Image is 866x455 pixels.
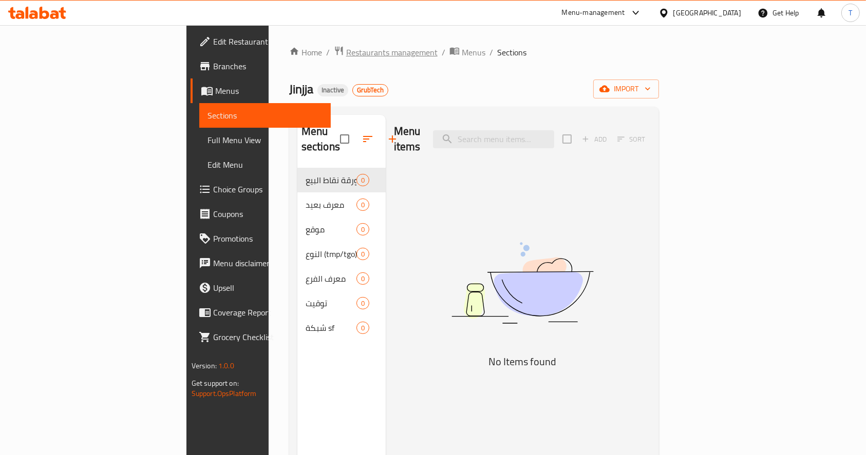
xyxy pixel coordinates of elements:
span: 1.0.0 [218,359,234,372]
h2: Menu items [394,124,421,154]
nav: Menu sections [297,164,386,344]
a: Sections [199,103,331,128]
button: import [593,80,659,98]
span: Get support on: [192,377,239,390]
span: Select all sections [334,128,355,150]
a: Coupons [191,202,331,226]
span: Edit Menu [208,159,323,171]
span: 0 [357,200,369,210]
div: items [356,174,369,186]
a: Menu disclaimer [191,251,331,275]
span: Sections [208,109,323,122]
span: 0 [357,249,369,259]
span: معرف بعيد [306,199,356,211]
span: 0 [357,175,369,185]
a: Menus [449,46,485,59]
span: Menus [215,85,323,97]
span: T [849,7,852,18]
a: Edit Restaurant [191,29,331,54]
div: Menu-management [562,7,625,19]
span: معرف الفرع [306,272,356,285]
a: Branches [191,54,331,78]
span: شبكة sf [306,322,356,334]
span: Select section first [611,131,652,147]
span: import [601,83,651,95]
div: items [356,297,369,309]
span: Restaurants management [346,46,438,58]
span: Version: [192,359,217,372]
div: معرف بعيد0 [297,192,386,217]
span: Promotions [213,232,323,245]
a: Grocery Checklist [191,325,331,349]
a: Coverage Report [191,300,331,325]
div: items [356,322,369,334]
div: النوع (tmp/tgo)0 [297,242,386,266]
span: Coverage Report [213,306,323,319]
span: موقع [306,223,356,235]
a: Choice Groups [191,177,331,202]
span: Choice Groups [213,183,323,195]
span: GrubTech [353,86,388,94]
input: search [433,130,554,148]
span: توقيت [306,297,356,309]
span: 0 [357,323,369,333]
span: Sections [497,46,526,58]
span: Inactive [317,86,348,94]
a: Upsell [191,275,331,300]
a: Full Menu View [199,128,331,152]
li: / [442,46,445,58]
span: النوع (tmp/tgo) [306,248,356,260]
h5: No Items found [394,353,651,370]
span: Branches [213,60,323,72]
div: شبكة sf0 [297,315,386,340]
a: Restaurants management [334,46,438,59]
div: ورقة نقاط البيع0 [297,168,386,192]
span: 0 [357,299,369,308]
span: Edit Restaurant [213,35,323,48]
div: موقع0 [297,217,386,242]
div: items [356,199,369,211]
nav: breadcrumb [289,46,660,59]
span: 0 [357,274,369,284]
a: Support.OpsPlatform [192,387,257,400]
div: items [356,223,369,235]
span: Grocery Checklist [213,331,323,343]
div: Inactive [317,84,348,96]
div: توقيت0 [297,291,386,315]
span: Coupons [213,208,323,220]
span: Menu disclaimer [213,257,323,269]
a: Promotions [191,226,331,251]
span: Full Menu View [208,134,323,146]
span: Upsell [213,282,323,294]
span: Sort sections [355,127,380,151]
div: items [356,272,369,285]
span: Add item [578,131,611,147]
div: معرف الفرع0 [297,266,386,291]
img: dish.svg [394,215,651,351]
span: Menus [462,46,485,58]
a: Edit Menu [199,152,331,177]
a: Menus [191,78,331,103]
div: items [356,248,369,260]
li: / [490,46,493,58]
span: ورقة نقاط البيع [306,174,356,186]
div: [GEOGRAPHIC_DATA] [673,7,741,18]
span: 0 [357,225,369,234]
